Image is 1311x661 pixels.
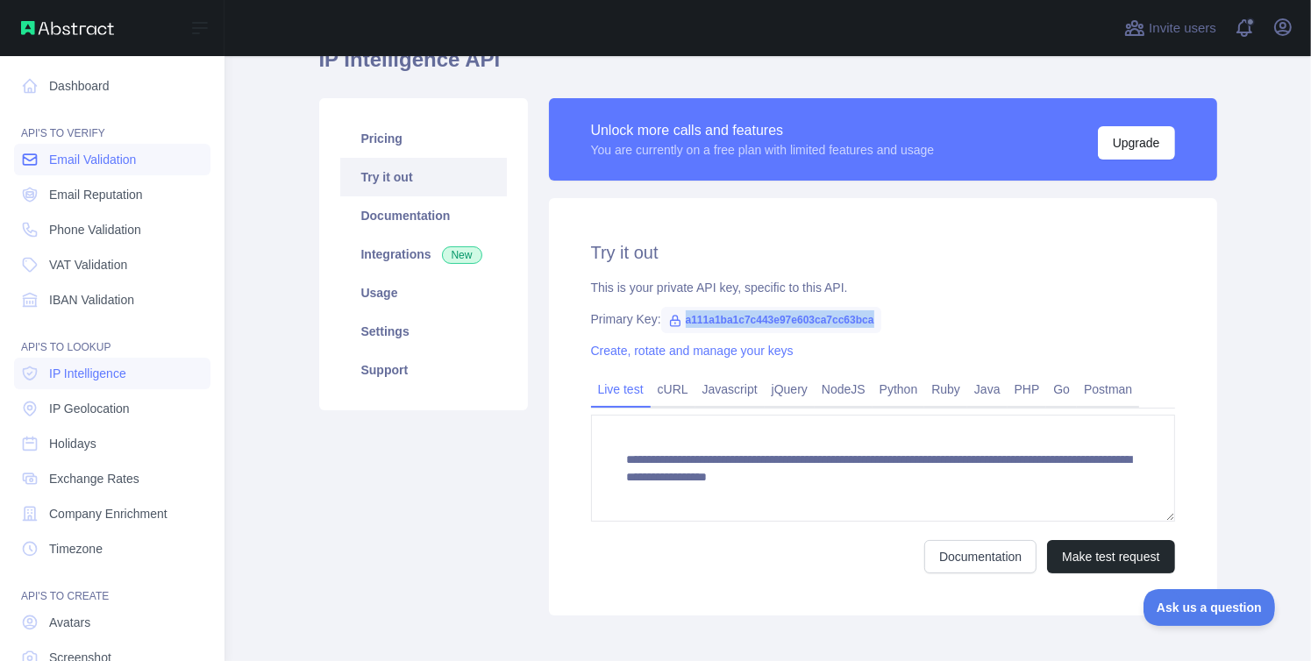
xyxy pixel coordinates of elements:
img: Abstract API [21,21,114,35]
span: Phone Validation [49,221,141,238]
a: Documentation [924,540,1037,573]
a: Postman [1077,375,1139,403]
a: IBAN Validation [14,284,210,316]
div: You are currently on a free plan with limited features and usage [591,141,935,159]
span: IP Intelligence [49,365,126,382]
a: IP Intelligence [14,358,210,389]
button: Upgrade [1098,126,1175,160]
a: PHP [1008,375,1047,403]
a: Java [967,375,1008,403]
span: VAT Validation [49,256,127,274]
div: API'S TO CREATE [14,568,210,603]
a: Python [873,375,925,403]
a: Holidays [14,428,210,459]
span: Email Validation [49,151,136,168]
a: jQuery [765,375,815,403]
div: This is your private API key, specific to this API. [591,279,1175,296]
h2: Try it out [591,240,1175,265]
a: Try it out [340,158,507,196]
span: a111a1ba1c7c443e97e603ca7cc63bca [661,307,881,333]
a: Exchange Rates [14,463,210,494]
span: Email Reputation [49,186,143,203]
a: Email Reputation [14,179,210,210]
a: cURL [651,375,695,403]
a: Timezone [14,533,210,565]
a: Create, rotate and manage your keys [591,344,794,358]
span: IBAN Validation [49,291,134,309]
div: API'S TO LOOKUP [14,319,210,354]
span: Avatars [49,614,90,631]
a: IP Geolocation [14,393,210,424]
a: Documentation [340,196,507,235]
span: Exchange Rates [49,470,139,487]
h1: IP Intelligence API [319,46,1217,88]
span: Invite users [1149,18,1216,39]
a: Pricing [340,119,507,158]
a: Email Validation [14,144,210,175]
a: Settings [340,312,507,351]
button: Invite users [1121,14,1220,42]
a: NodeJS [815,375,873,403]
a: Javascript [695,375,765,403]
button: Make test request [1047,540,1174,573]
span: New [442,246,482,264]
span: Holidays [49,435,96,452]
a: Avatars [14,607,210,638]
a: Ruby [924,375,967,403]
a: Dashboard [14,70,210,102]
a: Usage [340,274,507,312]
a: Integrations New [340,235,507,274]
a: VAT Validation [14,249,210,281]
a: Support [340,351,507,389]
a: Live test [591,375,651,403]
div: Primary Key: [591,310,1175,328]
a: Go [1046,375,1077,403]
a: Company Enrichment [14,498,210,530]
div: API'S TO VERIFY [14,105,210,140]
span: Timezone [49,540,103,558]
span: Company Enrichment [49,505,167,522]
a: Phone Validation [14,214,210,245]
iframe: Toggle Customer Support [1144,589,1276,626]
div: Unlock more calls and features [591,120,935,141]
span: IP Geolocation [49,400,130,417]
